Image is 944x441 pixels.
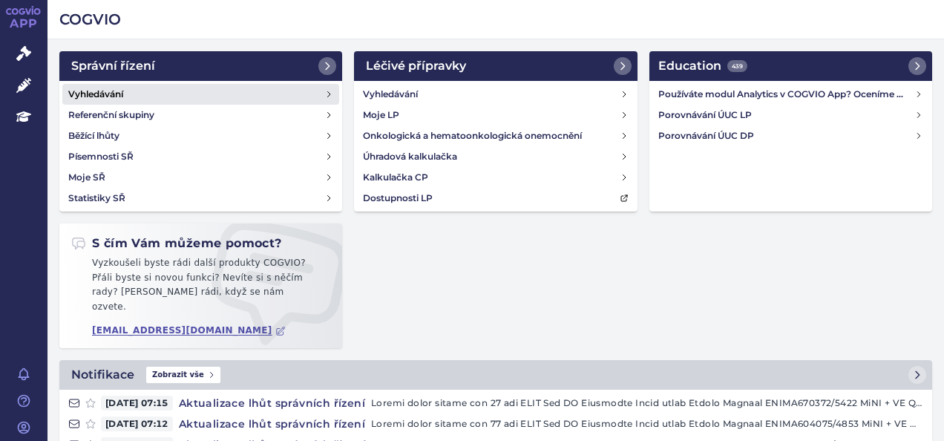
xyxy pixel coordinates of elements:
[652,105,929,125] a: Porovnávání ÚUC LP
[62,146,339,167] a: Písemnosti SŘ
[357,146,634,167] a: Úhradová kalkulačka
[658,108,915,122] h4: Porovnávání ÚUC LP
[652,84,929,105] a: Používáte modul Analytics v COGVIO App? Oceníme Vaši zpětnou vazbu!
[62,84,339,105] a: Vyhledávání
[354,51,637,81] a: Léčivé přípravky
[68,170,105,185] h4: Moje SŘ
[727,60,747,72] span: 439
[363,191,433,206] h4: Dostupnosti LP
[59,9,932,30] h2: COGVIO
[101,396,173,411] span: [DATE] 07:15
[68,87,123,102] h4: Vyhledávání
[357,84,634,105] a: Vyhledávání
[173,416,371,431] h4: Aktualizace lhůt správních řízení
[146,367,220,383] span: Zobrazit vše
[71,235,282,252] h2: S čím Vám můžeme pomoct?
[658,128,915,143] h4: Porovnávání ÚUC DP
[357,105,634,125] a: Moje LP
[371,416,923,431] p: Loremi dolor sitame con 77 adi ELIT Sed DO Eiusmodte Incid utlab Etdolo Magnaal ENIMA604075/4853 ...
[71,256,330,320] p: Vyzkoušeli byste rádi další produkty COGVIO? Přáli byste si novou funkci? Nevíte si s něčím rady?...
[68,191,125,206] h4: Statistiky SŘ
[173,396,371,411] h4: Aktualizace lhůt správních řízení
[357,188,634,209] a: Dostupnosti LP
[62,125,339,146] a: Běžící lhůty
[652,125,929,146] a: Porovnávání ÚUC DP
[658,87,915,102] h4: Používáte modul Analytics v COGVIO App? Oceníme Vaši zpětnou vazbu!
[59,360,932,390] a: NotifikaceZobrazit vše
[68,128,119,143] h4: Běžící lhůty
[649,51,932,81] a: Education439
[363,149,457,164] h4: Úhradová kalkulačka
[357,125,634,146] a: Onkologická a hematoonkologická onemocnění
[62,167,339,188] a: Moje SŘ
[658,57,747,75] h2: Education
[357,167,634,188] a: Kalkulačka CP
[92,325,286,336] a: [EMAIL_ADDRESS][DOMAIN_NAME]
[363,108,399,122] h4: Moje LP
[363,170,428,185] h4: Kalkulačka CP
[366,57,466,75] h2: Léčivé přípravky
[68,108,154,122] h4: Referenční skupiny
[62,188,339,209] a: Statistiky SŘ
[71,366,134,384] h2: Notifikace
[101,416,173,431] span: [DATE] 07:12
[59,51,342,81] a: Správní řízení
[371,396,923,411] p: Loremi dolor sitame con 27 adi ELIT Sed DO Eiusmodte Incid utlab Etdolo Magnaal ENIMA670372/5422 ...
[363,128,582,143] h4: Onkologická a hematoonkologická onemocnění
[71,57,155,75] h2: Správní řízení
[68,149,134,164] h4: Písemnosti SŘ
[62,105,339,125] a: Referenční skupiny
[363,87,418,102] h4: Vyhledávání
